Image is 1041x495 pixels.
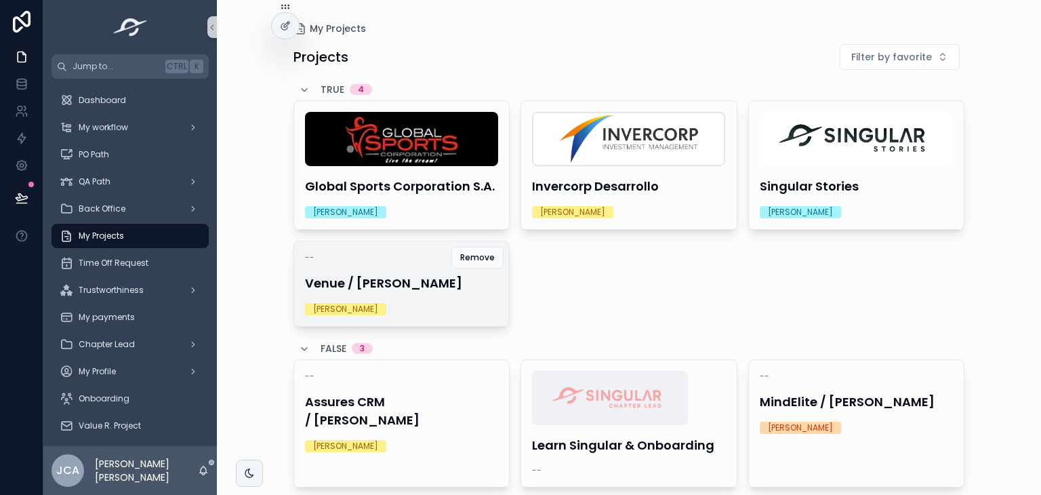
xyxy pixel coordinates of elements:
button: Jump to...CtrlK [52,54,209,79]
span: QA Path [79,176,110,187]
span: Time Off Request [79,258,148,269]
span: JCA [56,462,79,479]
span: Onboarding [79,393,129,404]
h4: Learn Singular & Onboarding [532,436,726,454]
img: Singular-Chapter-Lead.png [532,371,688,425]
h1: Projects [293,47,348,66]
a: Time Off Request [52,251,209,275]
span: FALSE [321,342,346,355]
h4: Invercorp Desarrollo [532,177,726,195]
div: [PERSON_NAME] [313,206,378,218]
img: App logo [109,16,152,38]
a: invercorp.pngInvercorp Desarrollo[PERSON_NAME] [520,100,737,230]
span: Back Office [79,203,125,214]
span: Filter by favorite [851,50,932,64]
h4: Assures CRM / [PERSON_NAME] [305,393,499,429]
a: My workflow [52,115,209,140]
span: My Projects [310,22,366,35]
a: --Venue / [PERSON_NAME][PERSON_NAME]Remove [293,241,510,327]
img: invercorp.png [532,112,725,166]
span: Ctrl [165,60,188,73]
div: [PERSON_NAME] [768,422,833,434]
a: My Projects [52,224,209,248]
span: -- [532,465,542,476]
a: Dashboard [52,88,209,113]
a: My Profile [52,359,209,384]
a: SStories.pngSingular Stories[PERSON_NAME] [748,100,965,230]
a: Back Office [52,197,209,221]
span: Dashboard [79,95,126,106]
span: -- [305,252,314,263]
span: Jump to... [73,61,160,72]
div: scrollable content [43,79,217,446]
span: TRUE [321,83,344,96]
span: -- [305,371,314,382]
a: QA Path [52,170,209,194]
a: Trustworthiness [52,278,209,302]
div: [PERSON_NAME] [313,303,378,315]
a: PO Path [52,142,209,167]
a: Onboarding [52,387,209,411]
h4: MindElite / [PERSON_NAME] [760,393,954,411]
a: cropimage9134.webpGlobal Sports Corporation S.A.[PERSON_NAME] [293,100,510,230]
div: [PERSON_NAME] [768,206,833,218]
button: Remove [451,247,504,269]
span: My workflow [79,122,128,133]
span: My Profile [79,366,116,377]
span: Trustworthiness [79,285,144,296]
img: cropimage9134.webp [305,112,499,166]
h4: Venue / [PERSON_NAME] [305,274,499,292]
div: [PERSON_NAME] [313,440,378,452]
img: SStories.png [760,112,953,166]
a: Chapter Lead [52,332,209,357]
span: My payments [79,312,135,323]
span: Value R. Project [79,420,141,431]
a: Value R. Project [52,414,209,438]
span: Remove [460,252,495,263]
h4: Global Sports Corporation S.A. [305,177,499,195]
div: [PERSON_NAME] [540,206,605,218]
span: My Projects [79,231,124,241]
p: [PERSON_NAME] [PERSON_NAME] [95,457,198,484]
span: Chapter Lead [79,339,135,350]
div: 3 [360,343,365,354]
a: Singular-Chapter-Lead.pngLearn Singular & Onboarding-- [520,359,737,488]
button: Select Button [840,44,960,70]
span: PO Path [79,149,109,160]
span: -- [760,371,769,382]
span: K [191,61,202,72]
a: My payments [52,305,209,330]
a: My Projects [293,22,366,35]
a: --MindElite / [PERSON_NAME][PERSON_NAME] [748,359,965,488]
div: 4 [358,84,364,95]
h4: Singular Stories [760,177,954,195]
a: --Assures CRM / [PERSON_NAME][PERSON_NAME] [293,359,510,488]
